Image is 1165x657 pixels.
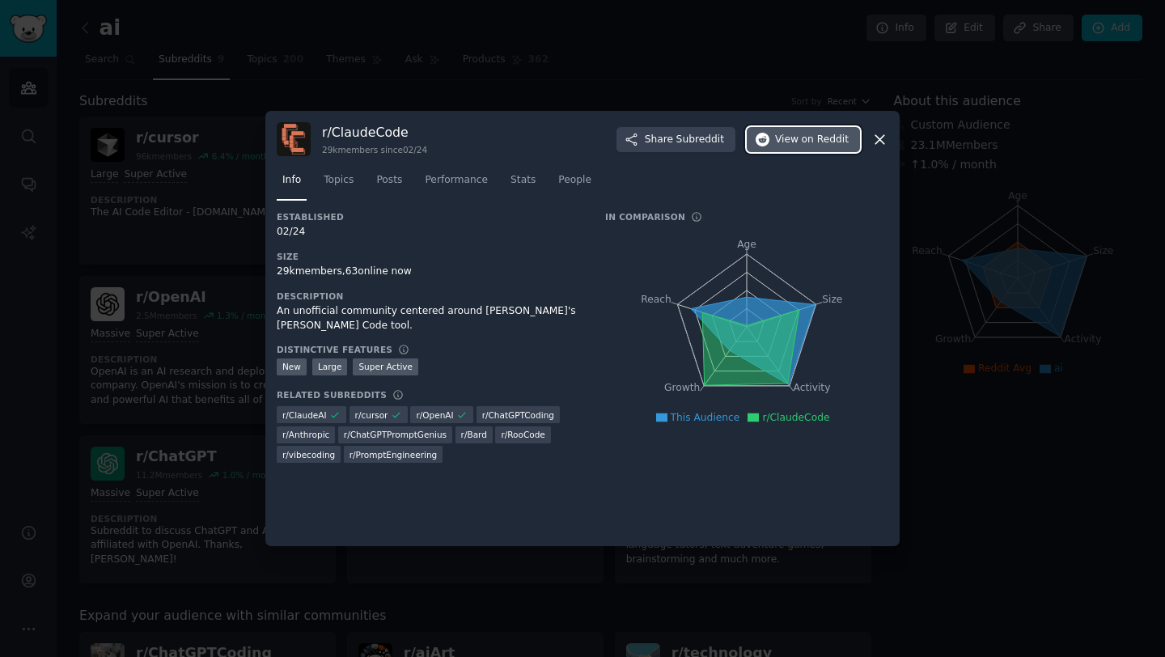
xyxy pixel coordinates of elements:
span: on Reddit [802,133,849,147]
h3: In Comparison [605,211,685,223]
a: Performance [419,167,494,201]
span: Performance [425,173,488,188]
div: Large [312,358,348,375]
span: People [558,173,591,188]
button: Viewon Reddit [747,127,860,153]
span: r/ RooCode [501,429,544,440]
span: r/ Bard [461,429,487,440]
span: Topics [324,173,354,188]
span: r/ Anthropic [282,429,329,440]
span: r/ ClaudeAI [282,409,327,421]
span: This Audience [671,412,740,423]
span: r/ ChatGPTPromptGenius [344,429,447,440]
tspan: Reach [641,294,671,305]
h3: Established [277,211,582,223]
span: r/ OpenAI [416,409,453,421]
div: Super Active [353,358,418,375]
div: 29k members since 02/24 [322,144,427,155]
a: Topics [318,167,359,201]
span: Stats [510,173,536,188]
h3: r/ ClaudeCode [322,124,427,141]
a: Stats [505,167,541,201]
img: ClaudeCode [277,122,311,156]
span: r/ ChatGPTCoding [482,409,554,421]
a: Posts [371,167,408,201]
h3: Size [277,251,582,262]
h3: Related Subreddits [277,389,387,401]
h3: Distinctive Features [277,344,392,355]
div: New [277,358,307,375]
h3: Description [277,290,582,302]
div: 02/24 [277,225,582,239]
span: Share [645,133,724,147]
tspan: Activity [794,383,831,394]
button: ShareSubreddit [616,127,735,153]
span: r/ vibecoding [282,449,335,460]
span: Subreddit [676,133,724,147]
div: An unofficial community centered around [PERSON_NAME]'s [PERSON_NAME] Code tool. [277,304,582,333]
span: r/ cursor [355,409,388,421]
div: 29k members, 63 online now [277,265,582,279]
a: Info [277,167,307,201]
a: People [553,167,597,201]
span: r/ClaudeCode [762,412,829,423]
tspan: Age [737,239,756,250]
span: Posts [376,173,402,188]
span: Info [282,173,301,188]
tspan: Growth [664,383,700,394]
span: r/ PromptEngineering [349,449,438,460]
tspan: Size [822,294,842,305]
span: View [775,133,849,147]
